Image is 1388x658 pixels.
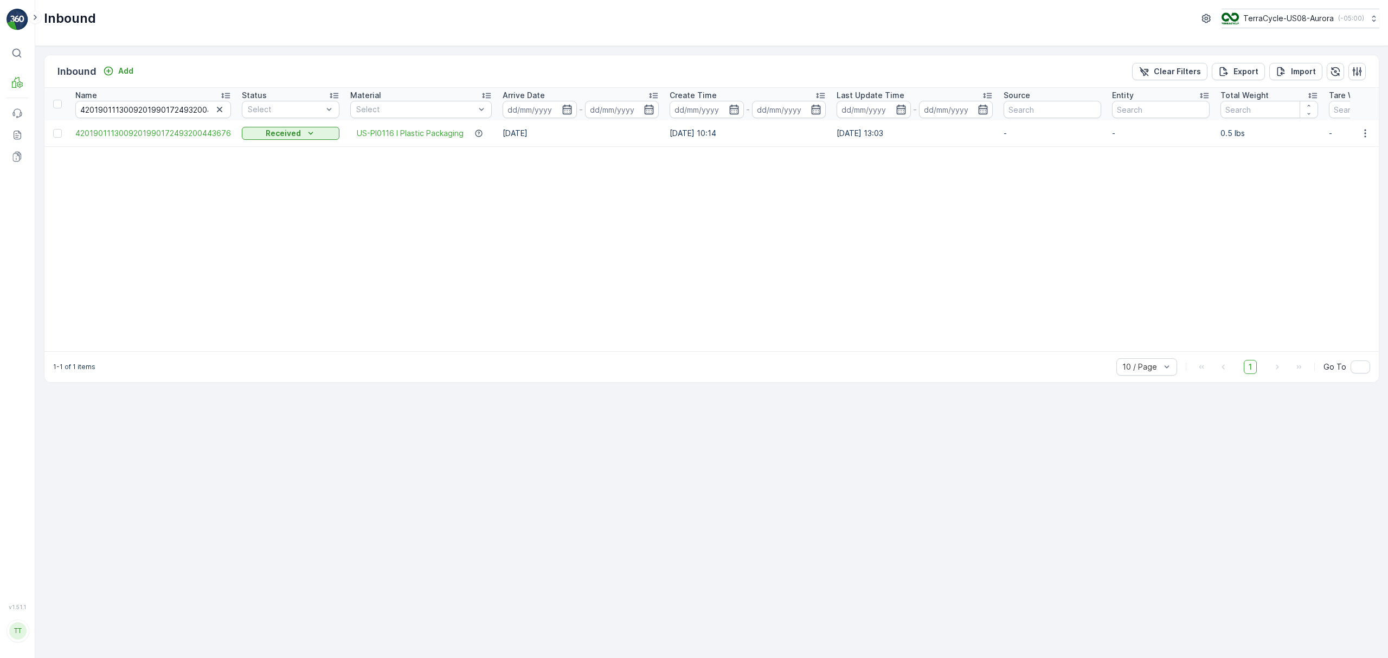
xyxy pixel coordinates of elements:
p: Clear Filters [1154,66,1201,77]
p: - [579,103,583,116]
p: Inbound [44,10,96,27]
input: Search [1004,101,1101,118]
p: TerraCycle-US08-Aurora [1243,13,1334,24]
p: Add [118,66,133,76]
div: TT [9,622,27,640]
button: TerraCycle-US08-Aurora(-05:00) [1222,9,1379,28]
p: 0.5 lbs [1220,128,1318,139]
button: Clear Filters [1132,63,1207,80]
img: logo [7,9,28,30]
div: Toggle Row Selected [53,129,62,138]
td: [DATE] [497,120,664,146]
input: dd/mm/yyyy [837,101,911,118]
p: Total Weight [1220,90,1269,101]
span: 1 [1244,360,1257,374]
button: Export [1212,63,1265,80]
p: Inbound [57,64,97,79]
p: - [1112,128,1210,139]
span: v 1.51.1 [7,604,28,610]
p: Material [350,90,381,101]
input: dd/mm/yyyy [752,101,826,118]
p: 1-1 of 1 items [53,363,95,371]
p: - [746,103,750,116]
input: Search [75,101,231,118]
span: Go To [1323,362,1346,372]
p: Received [266,128,301,139]
p: Select [356,104,475,115]
button: Received [242,127,339,140]
p: Select [248,104,323,115]
p: Entity [1112,90,1134,101]
input: Search [1112,101,1210,118]
input: dd/mm/yyyy [585,101,659,118]
input: dd/mm/yyyy [919,101,993,118]
p: - [1004,128,1101,139]
button: Import [1269,63,1322,80]
p: Status [242,90,267,101]
td: [DATE] 10:14 [664,120,831,146]
p: Last Update Time [837,90,904,101]
a: 4201901113009201990172493200443676 [75,128,231,139]
p: - [913,103,917,116]
button: TT [7,612,28,649]
p: Arrive Date [503,90,545,101]
p: Name [75,90,97,101]
button: Add [99,64,138,78]
input: dd/mm/yyyy [503,101,577,118]
a: US-PI0116 I Plastic Packaging [357,128,464,139]
p: Import [1291,66,1316,77]
p: Export [1233,66,1258,77]
input: dd/mm/yyyy [670,101,744,118]
input: Search [1220,101,1318,118]
td: [DATE] 13:03 [831,120,998,146]
p: Tare Weight [1329,90,1374,101]
p: Create Time [670,90,717,101]
p: Source [1004,90,1030,101]
img: image_ci7OI47.png [1222,12,1239,24]
p: ( -05:00 ) [1338,14,1364,23]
